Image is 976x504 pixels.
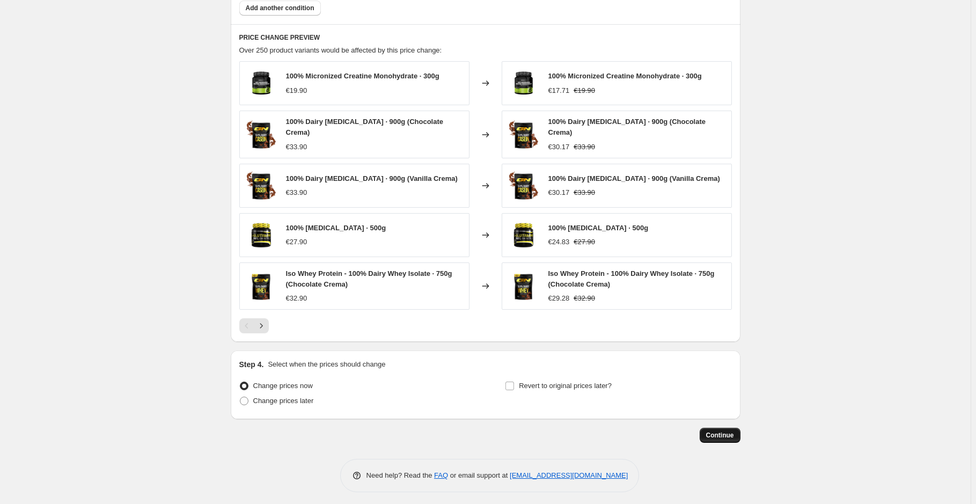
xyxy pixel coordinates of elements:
[574,237,595,247] strike: €27.90
[548,224,649,232] span: 100% [MEDICAL_DATA] · 500g
[519,382,612,390] span: Revert to original prices later?
[246,4,314,12] span: Add another condition
[508,67,540,99] img: 100-micronized-creatine-monohydrate-300g-biotech-usa_80x.png
[548,269,715,288] span: Iso Whey Protein - 100% Dairy Whey Isolate · 750g (Chocolate Crema)
[574,187,595,198] strike: €33.90
[548,85,570,96] div: €17.71
[508,270,540,302] img: iso-whey-protein-chocolate-crema_80x.webp
[548,293,570,304] div: €29.28
[574,85,595,96] strike: €19.90
[448,471,510,479] span: or email support at
[253,397,314,405] span: Change prices later
[286,224,386,232] span: 100% [MEDICAL_DATA] · 500g
[286,174,458,182] span: 100% Dairy [MEDICAL_DATA] · 900g (Vanilla Crema)
[245,67,277,99] img: 100-micronized-creatine-monohydrate-300g-biotech-usa_80x.png
[508,170,540,202] img: DairyCasein900g-Chocolate_CremamitSplash_80x.webp
[245,219,277,251] img: 100-l-glutamine-500g-biotech-usa_80x.png
[239,33,732,42] h6: PRICE CHANGE PREVIEW
[548,72,702,80] span: 100% Micronized Creatine Monohydrate · 300g
[700,428,740,443] button: Continue
[510,471,628,479] a: [EMAIL_ADDRESS][DOMAIN_NAME]
[286,237,307,247] div: €27.90
[548,237,570,247] div: €24.83
[574,142,595,152] strike: €33.90
[286,269,452,288] span: Iso Whey Protein - 100% Dairy Whey Isolate · 750g (Chocolate Crema)
[548,142,570,152] div: €30.17
[286,85,307,96] div: €19.90
[286,187,307,198] div: €33.90
[239,1,321,16] button: Add another condition
[286,293,307,304] div: €32.90
[239,46,442,54] span: Over 250 product variants would be affected by this price change:
[239,359,264,370] h2: Step 4.
[286,72,439,80] span: 100% Micronized Creatine Monohydrate · 300g
[245,170,277,202] img: DairyCasein900g-Chocolate_CremamitSplash_80x.webp
[245,270,277,302] img: iso-whey-protein-chocolate-crema_80x.webp
[508,119,540,151] img: DairyCasein900g-Chocolate_CremamitSplash_80x.webp
[366,471,435,479] span: Need help? Read the
[245,119,277,151] img: DairyCasein900g-Chocolate_CremamitSplash_80x.webp
[239,318,269,333] nav: Pagination
[548,174,720,182] span: 100% Dairy [MEDICAL_DATA] · 900g (Vanilla Crema)
[434,471,448,479] a: FAQ
[548,187,570,198] div: €30.17
[253,382,313,390] span: Change prices now
[286,142,307,152] div: €33.90
[548,118,706,136] span: 100% Dairy [MEDICAL_DATA] · 900g (Chocolate Crema)
[706,431,734,440] span: Continue
[508,219,540,251] img: 100-l-glutamine-500g-biotech-usa_80x.png
[286,118,444,136] span: 100% Dairy [MEDICAL_DATA] · 900g (Chocolate Crema)
[254,318,269,333] button: Next
[574,293,595,304] strike: €32.90
[268,359,385,370] p: Select when the prices should change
